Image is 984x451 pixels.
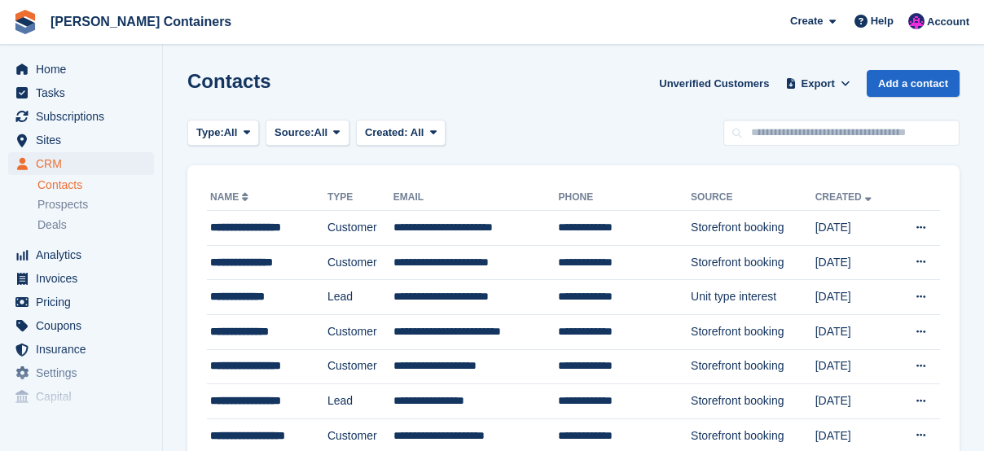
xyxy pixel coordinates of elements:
img: Claire Wilson [908,13,925,29]
span: Invoices [36,267,134,290]
td: Unit type interest [691,280,815,315]
span: Insurance [36,338,134,361]
a: menu [8,385,154,408]
a: menu [8,361,154,384]
span: Sites [36,129,134,151]
a: [PERSON_NAME] Containers [44,8,238,35]
a: menu [8,314,154,337]
a: Name [210,191,252,203]
a: menu [8,58,154,81]
span: Prospects [37,197,88,212]
button: Export [782,70,854,97]
td: Lead [327,384,393,419]
td: Storefront booking [691,384,815,419]
td: [DATE] [815,384,894,419]
span: All [314,125,328,141]
td: Storefront booking [691,314,815,349]
span: Pricing [36,291,134,313]
td: [DATE] [815,245,894,280]
a: Prospects [37,196,154,213]
th: Email [393,185,559,211]
td: Storefront booking [691,349,815,384]
a: menu [8,81,154,104]
td: Customer [327,245,393,280]
a: Deals [37,217,154,234]
a: menu [8,338,154,361]
button: Created: All [356,120,446,147]
span: Deals [37,217,67,233]
td: Customer [327,349,393,384]
span: Analytics [36,243,134,266]
td: Customer [327,211,393,246]
td: Storefront booking [691,211,815,246]
span: Coupons [36,314,134,337]
td: [DATE] [815,211,894,246]
span: Created: [365,126,408,138]
button: Type: All [187,120,259,147]
span: Export [802,76,835,92]
a: menu [8,129,154,151]
a: menu [8,291,154,313]
th: Type [327,185,393,211]
a: menu [8,267,154,290]
h1: Contacts [187,70,271,92]
span: All [224,125,238,141]
span: Account [927,14,969,30]
td: Storefront booking [691,245,815,280]
a: Add a contact [867,70,960,97]
span: Home [36,58,134,81]
img: stora-icon-8386f47178a22dfd0bd8f6a31ec36ba5ce8667c1dd55bd0f319d3a0aa187defe.svg [13,10,37,34]
a: Created [815,191,875,203]
th: Phone [558,185,691,211]
td: Customer [327,314,393,349]
span: Source: [275,125,314,141]
span: CRM [36,152,134,175]
td: Lead [327,280,393,315]
span: Help [871,13,894,29]
span: Settings [36,361,134,384]
a: Unverified Customers [652,70,775,97]
button: Source: All [266,120,349,147]
a: menu [8,152,154,175]
th: Source [691,185,815,211]
a: Contacts [37,177,154,193]
span: All [411,126,424,138]
span: Type: [196,125,224,141]
td: [DATE] [815,314,894,349]
span: Subscriptions [36,105,134,128]
span: Capital [36,385,134,408]
a: menu [8,243,154,266]
td: [DATE] [815,280,894,315]
span: Tasks [36,81,134,104]
a: menu [8,105,154,128]
td: [DATE] [815,349,894,384]
span: Create [790,13,823,29]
